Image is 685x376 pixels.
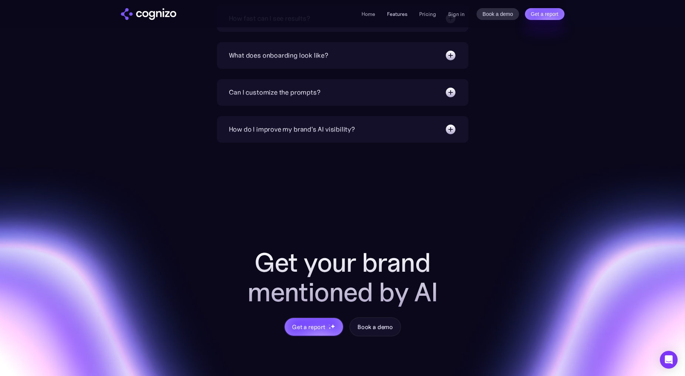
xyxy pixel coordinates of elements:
[329,327,331,329] img: star
[292,322,325,331] div: Get a report
[229,87,321,98] div: Can I customize the prompts?
[525,8,564,20] a: Get a report
[349,317,401,336] a: Book a demo
[660,351,678,369] div: Open Intercom Messenger
[229,124,355,135] div: How do I improve my brand's AI visibility?
[362,11,375,17] a: Home
[121,8,176,20] a: home
[448,10,465,18] a: Sign in
[330,324,335,329] img: star
[121,8,176,20] img: cognizo logo
[357,322,393,331] div: Book a demo
[419,11,436,17] a: Pricing
[477,8,519,20] a: Book a demo
[284,317,344,336] a: Get a reportstarstarstar
[224,248,461,307] h2: Get your brand mentioned by AI
[387,11,407,17] a: Features
[229,50,328,61] div: What does onboarding look like?
[329,324,330,325] img: star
